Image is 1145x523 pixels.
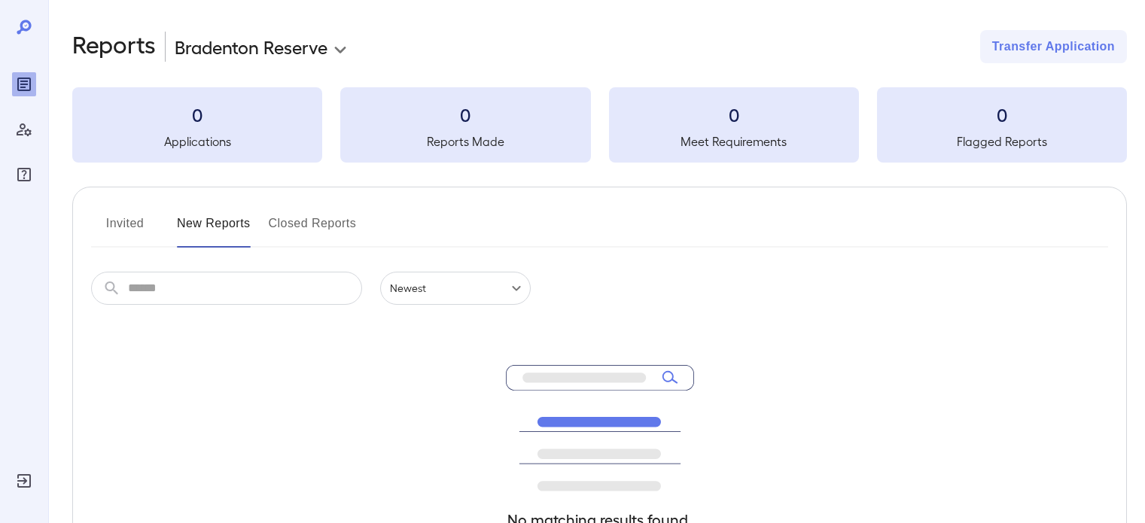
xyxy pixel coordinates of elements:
[269,211,357,248] button: Closed Reports
[609,102,859,126] h3: 0
[380,272,531,305] div: Newest
[175,35,327,59] p: Bradenton Reserve
[609,132,859,151] h5: Meet Requirements
[12,72,36,96] div: Reports
[877,132,1127,151] h5: Flagged Reports
[340,132,590,151] h5: Reports Made
[980,30,1127,63] button: Transfer Application
[72,102,322,126] h3: 0
[12,469,36,493] div: Log Out
[177,211,251,248] button: New Reports
[877,102,1127,126] h3: 0
[91,211,159,248] button: Invited
[12,163,36,187] div: FAQ
[72,132,322,151] h5: Applications
[72,30,156,63] h2: Reports
[72,87,1127,163] summary: 0Applications0Reports Made0Meet Requirements0Flagged Reports
[12,117,36,141] div: Manage Users
[340,102,590,126] h3: 0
